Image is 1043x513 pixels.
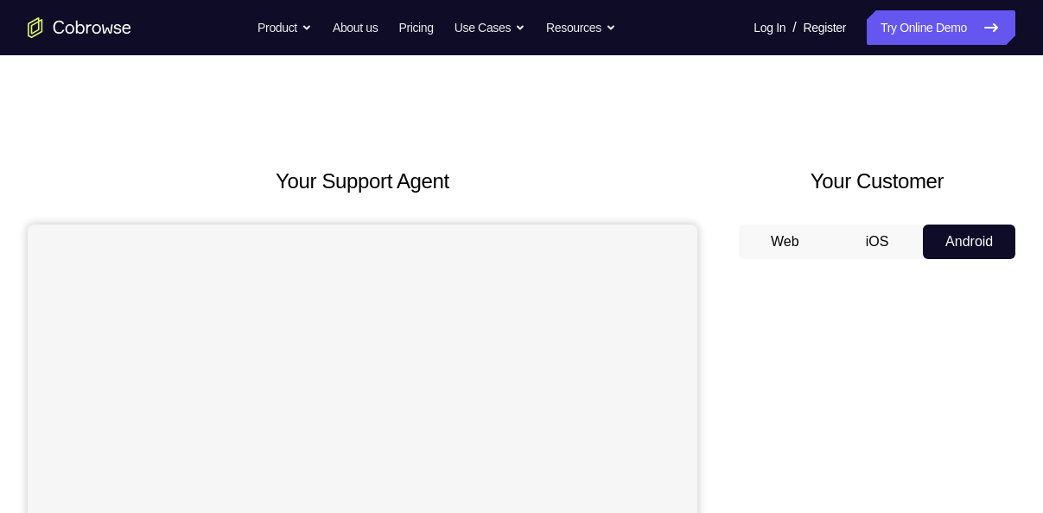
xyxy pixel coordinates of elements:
button: iOS [831,225,924,259]
a: Log In [754,10,785,45]
h2: Your Customer [739,166,1015,197]
a: Register [804,10,846,45]
button: Android [923,225,1015,259]
span: / [792,17,796,38]
button: Resources [546,10,616,45]
button: Product [258,10,312,45]
button: Web [739,225,831,259]
a: Pricing [398,10,433,45]
h2: Your Support Agent [28,166,697,197]
a: About us [333,10,378,45]
button: Use Cases [455,10,525,45]
a: Try Online Demo [867,10,1015,45]
a: Go to the home page [28,17,131,38]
